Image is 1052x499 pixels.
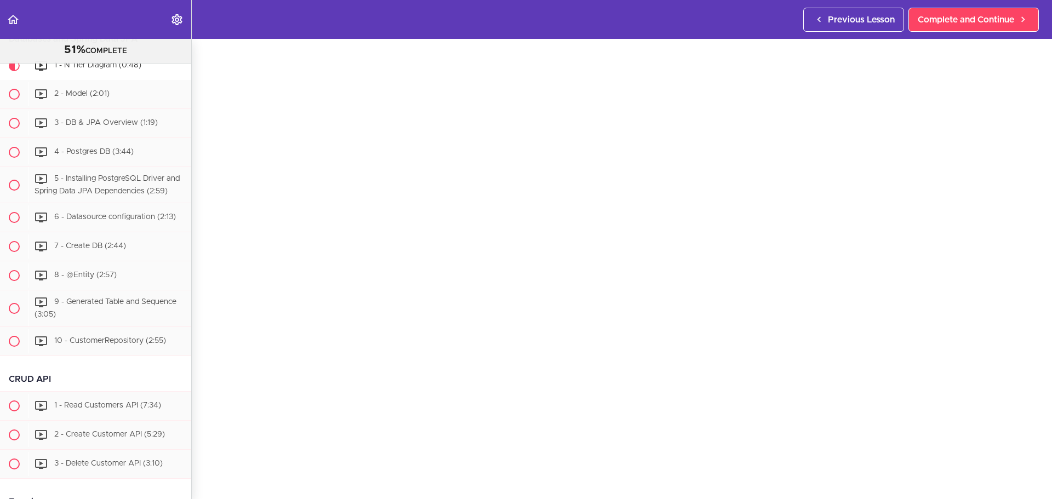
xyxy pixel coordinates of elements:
span: 5 - Installing PostgreSQL Driver and Spring Data JPA Dependencies (2:59) [35,175,180,195]
span: 2 - Model (2:01) [54,90,110,97]
span: 4 - Postgres DB (3:44) [54,148,134,156]
span: 10 - CustomerRepository (2:55) [54,337,166,345]
span: 1 - Read Customers API (7:34) [54,402,161,409]
svg: Back to course curriculum [7,13,20,26]
span: Previous Lesson [828,13,895,26]
span: 8 - @Entity (2:57) [54,272,117,279]
a: Complete and Continue [908,8,1039,32]
svg: Settings Menu [170,13,184,26]
span: 51% [64,44,85,55]
span: 6 - Datasource configuration (2:13) [54,214,176,221]
div: COMPLETE [14,43,178,58]
iframe: To enrich screen reader interactions, please activate Accessibility in Grammarly extension settings [214,33,1030,492]
span: 3 - Delete Customer API (3:10) [54,460,163,467]
span: 1 - N Tier Diagram (0:48) [54,61,141,69]
span: Complete and Continue [918,13,1014,26]
span: 3 - DB & JPA Overview (1:19) [54,119,158,127]
span: 7 - Create DB (2:44) [54,243,126,250]
a: Previous Lesson [803,8,904,32]
span: 2 - Create Customer API (5:29) [54,431,165,438]
span: 9 - Generated Table and Sequence (3:05) [35,299,176,319]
